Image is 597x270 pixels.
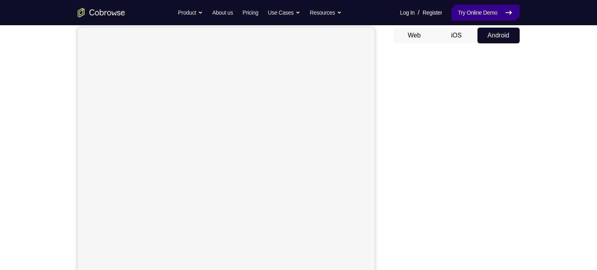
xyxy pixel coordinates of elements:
[310,5,342,20] button: Resources
[212,5,233,20] a: About us
[423,5,442,20] a: Register
[393,28,436,43] button: Web
[400,5,415,20] a: Log In
[78,8,125,17] a: Go to the home page
[477,28,520,43] button: Android
[178,5,203,20] button: Product
[451,5,519,20] a: Try Online Demo
[268,5,300,20] button: Use Cases
[242,5,258,20] a: Pricing
[418,8,419,17] span: /
[435,28,477,43] button: iOS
